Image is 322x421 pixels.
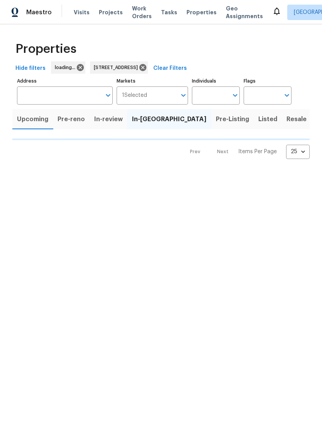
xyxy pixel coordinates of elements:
[12,61,49,76] button: Hide filters
[230,90,241,101] button: Open
[58,114,85,125] span: Pre-reno
[26,8,52,16] span: Maestro
[51,61,85,74] div: loading...
[281,90,292,101] button: Open
[94,114,123,125] span: In-review
[238,148,277,156] p: Items Per Page
[183,145,310,159] nav: Pagination Navigation
[132,5,152,20] span: Work Orders
[74,8,90,16] span: Visits
[122,92,147,99] span: 1 Selected
[186,8,217,16] span: Properties
[150,61,190,76] button: Clear Filters
[161,10,177,15] span: Tasks
[286,142,310,162] div: 25
[15,64,46,73] span: Hide filters
[192,79,240,83] label: Individuals
[117,79,188,83] label: Markets
[55,64,78,71] span: loading...
[244,79,291,83] label: Flags
[15,45,76,53] span: Properties
[90,61,148,74] div: [STREET_ADDRESS]
[153,64,187,73] span: Clear Filters
[103,90,114,101] button: Open
[17,114,48,125] span: Upcoming
[286,114,307,125] span: Resale
[258,114,277,125] span: Listed
[216,114,249,125] span: Pre-Listing
[99,8,123,16] span: Projects
[17,79,113,83] label: Address
[94,64,141,71] span: [STREET_ADDRESS]
[132,114,207,125] span: In-[GEOGRAPHIC_DATA]
[178,90,189,101] button: Open
[226,5,263,20] span: Geo Assignments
